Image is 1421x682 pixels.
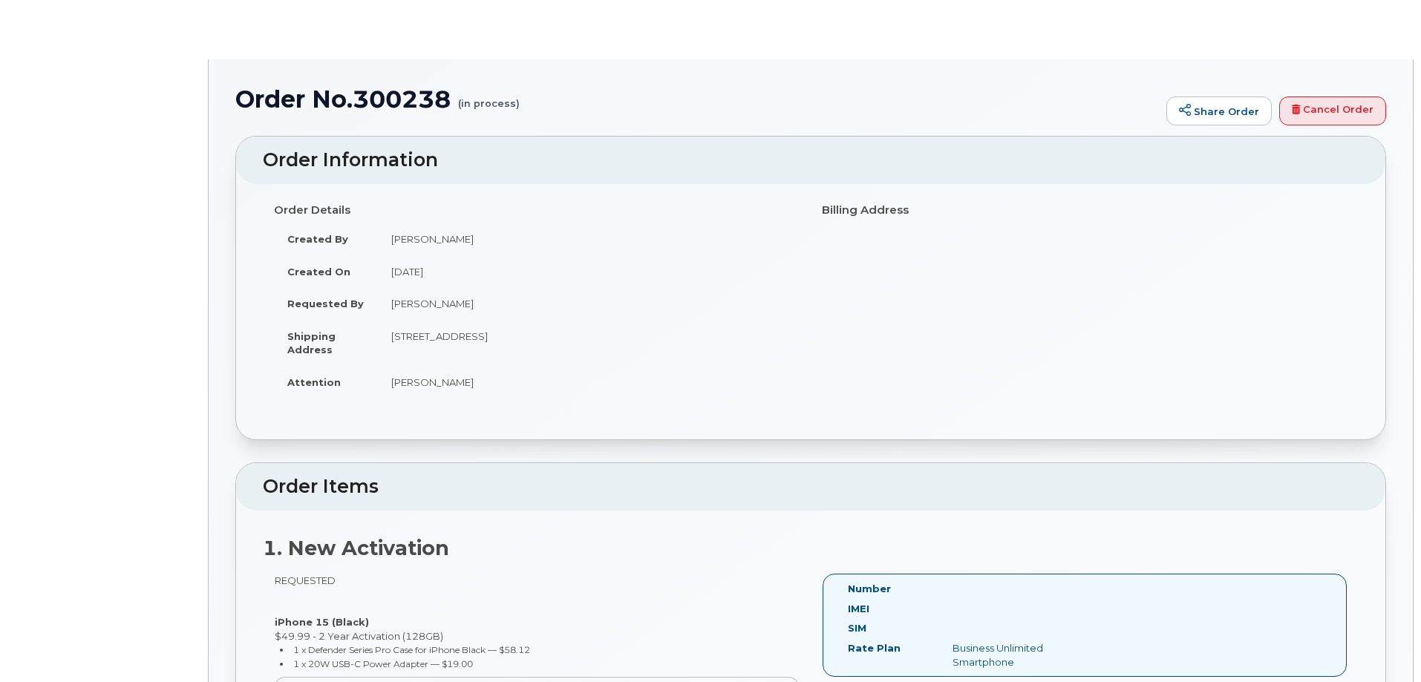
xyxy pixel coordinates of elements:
[378,366,800,399] td: [PERSON_NAME]
[293,644,530,655] small: 1 x Defender Series Pro Case for iPhone Black — $58.12
[848,621,866,635] label: SIM
[287,376,341,388] strong: Attention
[458,86,520,109] small: (in process)
[293,658,473,669] small: 1 x 20W USB-C Power Adapter — $19.00
[822,204,1347,217] h4: Billing Address
[275,616,369,628] strong: iPhone 15 (Black)
[287,298,364,309] strong: Requested By
[848,582,891,596] label: Number
[235,86,1159,112] h1: Order No.300238
[1279,96,1386,126] a: Cancel Order
[941,641,1088,669] div: Business Unlimited Smartphone
[263,150,1359,171] h2: Order Information
[287,330,336,356] strong: Shipping Address
[263,536,449,560] strong: 1. New Activation
[378,320,800,366] td: [STREET_ADDRESS]
[287,233,348,245] strong: Created By
[848,602,869,616] label: IMEI
[1166,96,1272,126] a: Share Order
[378,223,800,255] td: [PERSON_NAME]
[848,641,901,655] label: Rate Plan
[287,266,350,278] strong: Created On
[378,287,800,320] td: [PERSON_NAME]
[274,204,800,217] h4: Order Details
[378,255,800,288] td: [DATE]
[263,476,1359,497] h2: Order Items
